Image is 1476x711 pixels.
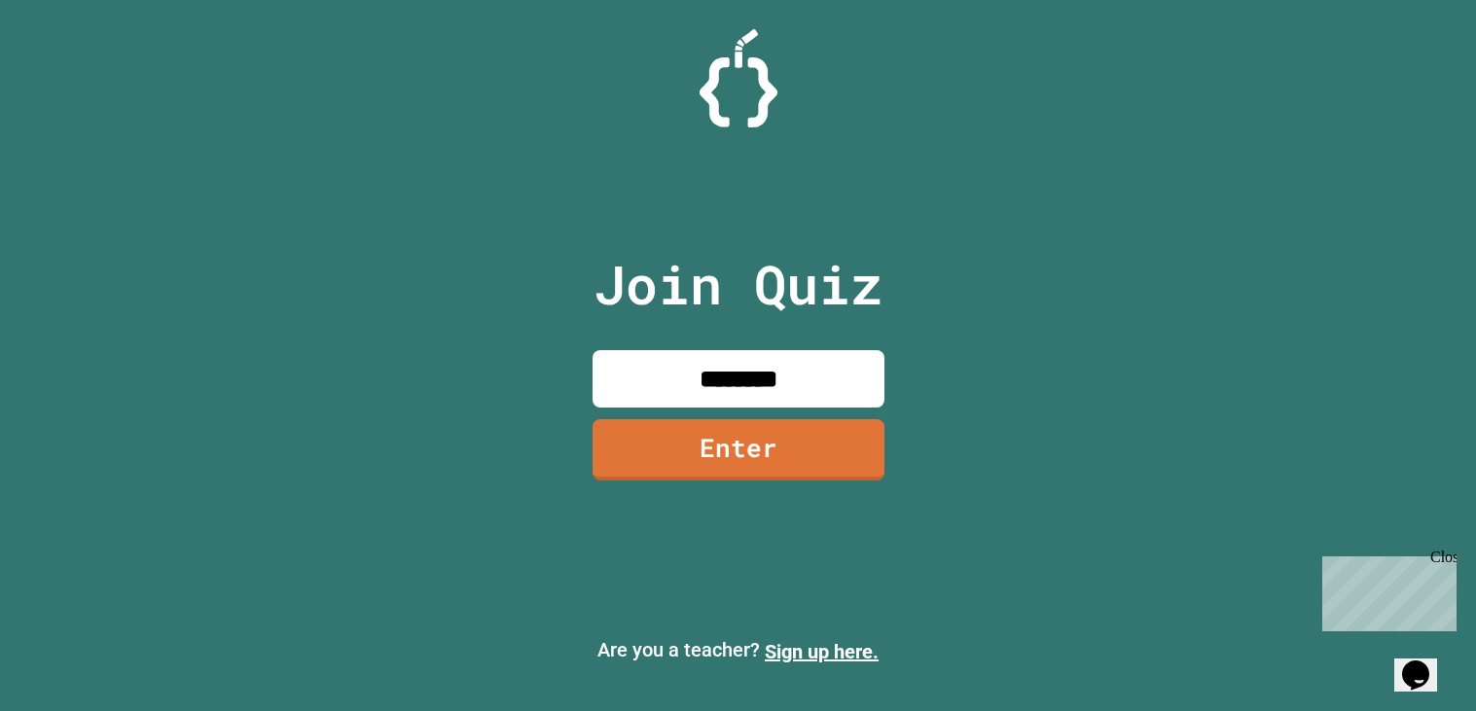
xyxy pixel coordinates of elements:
p: Are you a teacher? [16,635,1460,666]
a: Enter [593,419,884,480]
iframe: chat widget [1394,633,1457,692]
img: Logo.svg [700,29,777,127]
p: Join Quiz [594,244,882,325]
iframe: chat widget [1314,549,1457,631]
div: Chat with us now!Close [8,8,134,124]
a: Sign up here. [765,640,879,663]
